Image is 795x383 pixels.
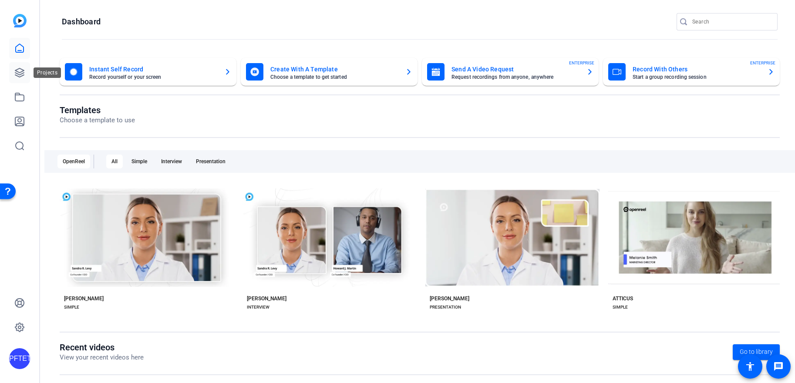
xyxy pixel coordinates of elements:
div: Projects [34,67,61,78]
a: Go to library [733,344,780,360]
mat-card-subtitle: Choose a template to get started [270,74,398,80]
img: blue-gradient.svg [13,14,27,27]
button: Record With OthersStart a group recording sessionENTERPRISE [603,58,780,86]
div: SIMPLE [64,304,79,311]
div: ATTICUS [613,295,633,302]
button: Send A Video RequestRequest recordings from anyone, anywhereENTERPRISE [422,58,599,86]
div: OpenReel [57,155,90,168]
mat-icon: accessibility [745,361,755,372]
div: All [106,155,123,168]
span: Go to library [740,347,773,356]
div: [PERSON_NAME] [64,295,104,302]
div: INTERVIEW [247,304,269,311]
div: [PERSON_NAME] [247,295,286,302]
p: View your recent videos here [60,353,144,363]
span: ENTERPRISE [569,60,594,66]
mat-card-subtitle: Record yourself or your screen [89,74,217,80]
mat-card-subtitle: Request recordings from anyone, anywhere [451,74,579,80]
h1: Templates [60,105,135,115]
p: Choose a template to use [60,115,135,125]
span: ENTERPRISE [750,60,775,66]
h1: Dashboard [62,17,101,27]
div: PFTETOAI [9,348,30,369]
button: Create With A TemplateChoose a template to get started [241,58,418,86]
mat-card-title: Create With A Template [270,64,398,74]
button: Instant Self RecordRecord yourself or your screen [60,58,236,86]
mat-card-title: Send A Video Request [451,64,579,74]
div: PRESENTATION [430,304,461,311]
mat-card-title: Instant Self Record [89,64,217,74]
mat-icon: message [773,361,784,372]
div: Simple [126,155,152,168]
div: SIMPLE [613,304,628,311]
mat-card-subtitle: Start a group recording session [633,74,761,80]
div: [PERSON_NAME] [430,295,469,302]
input: Search [692,17,771,27]
div: Interview [156,155,187,168]
mat-card-title: Record With Others [633,64,761,74]
div: Presentation [191,155,231,168]
h1: Recent videos [60,342,144,353]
